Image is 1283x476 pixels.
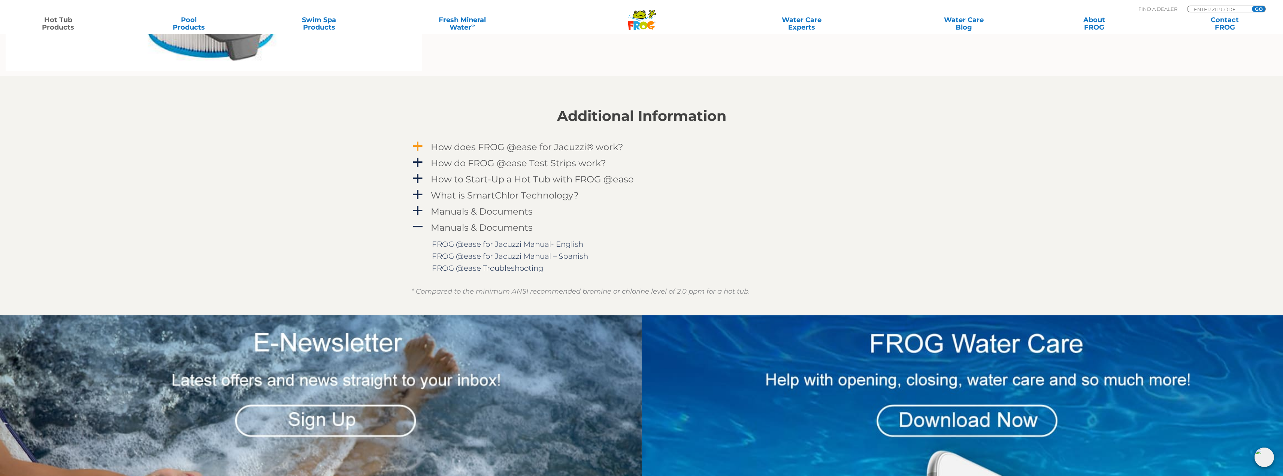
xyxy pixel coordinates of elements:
img: openIcon [1255,448,1274,467]
input: Zip Code Form [1193,6,1244,12]
input: GO [1252,6,1265,12]
span: a [412,189,423,200]
a: FROG @ease Troubleshooting [432,264,544,273]
h4: How does FROG @ease for Jacuzzi® work? [431,142,623,152]
a: a How does FROG @ease for Jacuzzi® work? [411,140,872,154]
span: a [412,157,423,168]
span: A [412,221,423,233]
h2: Additional Information [411,108,872,124]
a: Water CareBlog [913,16,1015,31]
a: Water CareExperts [719,16,884,31]
a: a How to Start-Up a Hot Tub with FROG @ease [411,172,872,186]
p: Find A Dealer [1138,6,1177,12]
h4: Manuals & Documents [431,206,533,216]
a: FROG @ease for Jacuzzi Manual – Spanish [432,252,588,261]
a: Hot TubProducts [7,16,109,31]
span: a [412,205,423,216]
a: AboutFROG [1044,16,1145,31]
span: a [412,141,423,152]
a: FROG @ease for Jacuzzi Manual- English [432,240,583,249]
a: a How do FROG @ease Test Strips work? [411,156,872,170]
h4: How to Start-Up a Hot Tub with FROG @ease [431,174,634,184]
em: * Compared to the minimum ANSI recommended bromine or chlorine level of 2.0 ppm for a hot tub. [411,287,750,295]
a: A Manuals & Documents [411,221,872,234]
a: ContactFROG [1174,16,1276,31]
span: a [412,173,423,184]
a: Fresh MineralWater∞ [399,16,526,31]
sup: ∞ [471,22,475,28]
h4: What is SmartChlor Technology? [431,190,579,200]
a: a What is SmartChlor Technology? [411,188,872,202]
a: Swim SpaProducts [268,16,370,31]
a: a Manuals & Documents [411,204,872,218]
h4: How do FROG @ease Test Strips work? [431,158,606,168]
a: PoolProducts [138,16,239,31]
h4: Manuals & Documents [431,222,533,233]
